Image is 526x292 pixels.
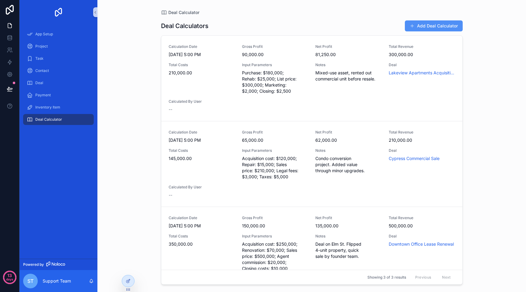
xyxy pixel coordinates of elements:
[35,32,53,37] span: App Setup
[242,52,308,58] span: 90,000.00
[43,278,71,284] p: Support Team
[23,114,94,125] a: Deal Calculator
[315,137,381,143] span: 62,000.00
[169,223,235,229] span: [DATE] 5:00 PM
[242,155,308,180] span: Acquisition cost: $120,000; Repair: $15,000; Sales price: $210,000; Legal fees: $3,000; Taxes: $5...
[169,155,235,162] span: 145,000.00
[35,56,44,61] span: Task
[23,102,94,113] a: Inventory Item
[169,192,172,198] span: --
[315,223,381,229] span: 135,000.00
[169,185,235,190] span: Calculated By User
[242,148,308,153] span: Input Parameters
[315,241,381,259] span: Deal on Elm St. Flipped 4-unit property, quick sale by founder team.
[35,80,43,85] span: Deal
[161,36,462,121] a: Calculation Date[DATE] 5:00 PMGross Profit90,000.00Net Profit81,250.00Total Revenue300,000.00Tota...
[315,155,381,174] span: Condo conversion project. Added value through minor upgrades.
[315,52,381,58] span: 81,250.00
[389,155,440,162] a: Cypress Commercial Sale
[315,62,381,67] span: Notes
[54,7,63,17] img: App logo
[242,130,308,135] span: Gross Profit
[168,9,199,16] span: Deal Calculator
[27,277,33,285] span: ST
[389,62,455,67] span: Deal
[315,148,381,153] span: Notes
[389,137,455,143] span: 210,000.00
[169,52,235,58] span: [DATE] 5:00 PM
[389,234,455,239] span: Deal
[6,275,13,283] p: days
[169,70,235,76] span: 210,000.00
[161,121,462,207] a: Calculation Date[DATE] 5:00 PMGross Profit65,000.00Net Profit62,000.00Total Revenue210,000.00Tota...
[389,130,455,135] span: Total Revenue
[169,215,235,220] span: Calculation Date
[169,137,235,143] span: [DATE] 5:00 PM
[169,99,235,104] span: Calculated By User
[19,259,97,270] a: Powered by
[315,130,381,135] span: Net Profit
[23,262,44,267] span: Powered by
[242,215,308,220] span: Gross Profit
[367,275,406,280] span: Showing 3 of 3 results
[169,148,235,153] span: Total Costs
[23,29,94,40] a: App Setup
[389,241,454,247] a: Downtown Office Lease Renewal
[7,272,12,279] p: 13
[35,117,62,122] span: Deal Calculator
[242,223,308,229] span: 150,000.00
[242,137,308,143] span: 65,000.00
[23,77,94,88] a: Deal
[35,68,49,73] span: Contact
[23,90,94,101] a: Payment
[242,44,308,49] span: Gross Profit
[242,241,308,272] span: Acquisition cost: $250,000; Renovation: $70,000; Sales price: $500,000; Agent commission: $20,000...
[35,93,51,98] span: Payment
[389,215,455,220] span: Total Revenue
[242,234,308,239] span: Input Parameters
[169,44,235,49] span: Calculation Date
[161,22,209,30] h1: Deal Calculators
[19,24,97,133] div: scrollable content
[35,105,60,110] span: Inventory Item
[35,44,48,49] span: Project
[23,41,94,52] a: Project
[242,62,308,67] span: Input Parameters
[161,9,199,16] a: Deal Calculator
[315,215,381,220] span: Net Profit
[169,241,235,247] span: 350,000.00
[405,20,463,31] button: Add Deal Calculator
[389,223,455,229] span: 500,000.00
[389,52,455,58] span: 300,000.00
[315,44,381,49] span: Net Profit
[389,44,455,49] span: Total Revenue
[169,106,172,112] span: --
[23,53,94,64] a: Task
[169,62,235,67] span: Total Costs
[315,70,381,82] span: Mixed-use asset, rented out commercial unit before resale.
[23,65,94,76] a: Contact
[169,130,235,135] span: Calculation Date
[389,148,455,153] span: Deal
[315,234,381,239] span: Notes
[169,234,235,239] span: Total Costs
[389,70,455,76] a: Lakeview Apartments Acquisition
[242,70,308,94] span: Purchase: $180,000; Rehab: $25,000; List price: $300,000; Marketing: $2,000; Closing: $2,500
